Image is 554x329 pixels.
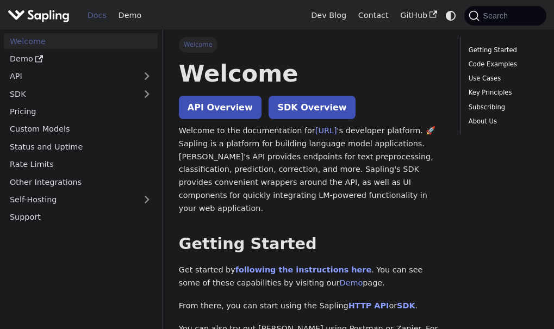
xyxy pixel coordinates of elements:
[4,157,158,172] a: Rate Limits
[136,86,158,102] button: Expand sidebar category 'SDK'
[469,59,534,70] a: Code Examples
[469,88,534,98] a: Key Principles
[469,102,534,113] a: Subscribing
[8,8,70,23] img: Sapling.ai
[179,234,445,254] h2: Getting Started
[179,125,445,215] p: Welcome to the documentation for 's developer platform. 🚀 Sapling is a platform for building lang...
[4,33,158,49] a: Welcome
[394,7,443,24] a: GitHub
[469,45,534,55] a: Getting Started
[179,37,217,52] span: Welcome
[4,104,158,120] a: Pricing
[179,264,445,290] p: Get started by . You can see some of these capabilities by visiting our page.
[4,86,136,102] a: SDK
[4,209,158,225] a: Support
[464,6,546,26] button: Search (Command+K)
[352,7,395,24] a: Contact
[4,121,158,137] a: Custom Models
[113,7,147,24] a: Demo
[82,7,113,24] a: Docs
[348,301,389,310] a: HTTP API
[339,278,363,287] a: Demo
[235,265,371,274] a: following the instructions here
[4,69,136,84] a: API
[4,192,158,208] a: Self-Hosting
[469,73,534,84] a: Use Cases
[4,139,158,154] a: Status and Uptime
[179,59,445,88] h1: Welcome
[315,126,337,135] a: [URL]
[480,11,514,20] span: Search
[469,116,534,127] a: About Us
[179,37,445,52] nav: Breadcrumbs
[269,96,355,119] a: SDK Overview
[397,301,415,310] a: SDK
[179,96,262,119] a: API Overview
[136,69,158,84] button: Expand sidebar category 'API'
[4,51,158,67] a: Demo
[305,7,352,24] a: Dev Blog
[179,300,445,313] p: From there, you can start using the Sapling or .
[4,174,158,190] a: Other Integrations
[8,8,73,23] a: Sapling.aiSapling.ai
[443,8,459,23] button: Switch between dark and light mode (currently system mode)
